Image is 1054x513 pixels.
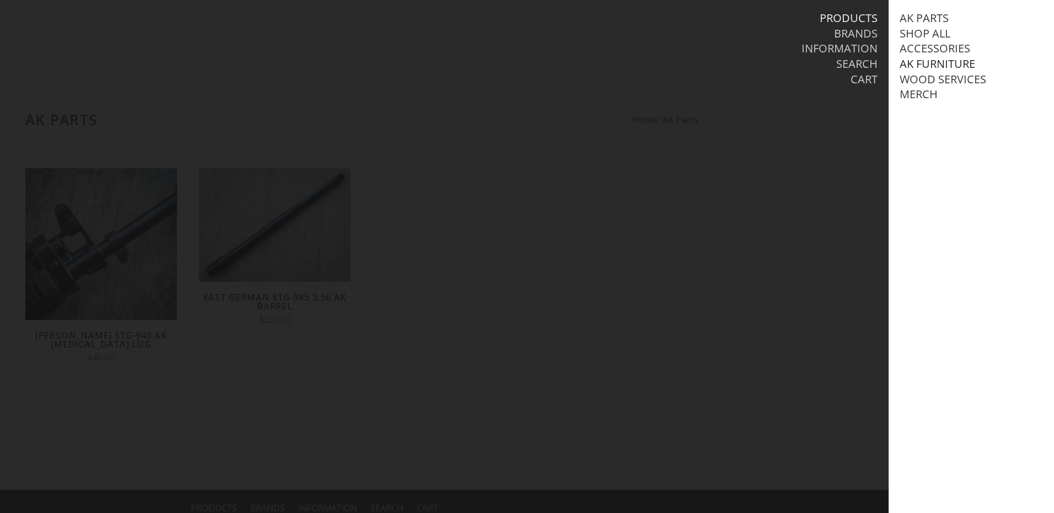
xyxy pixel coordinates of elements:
a: AK Furniture [900,57,975,71]
a: Merch [900,87,938,101]
a: Products [820,11,878,25]
a: Cart [851,72,878,87]
a: Brands [834,26,878,41]
a: AK Parts [900,11,949,25]
a: Shop All [900,26,950,41]
a: Accessories [900,41,970,56]
a: Information [802,41,878,56]
a: Search [836,57,878,71]
a: Wood Services [900,72,986,87]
